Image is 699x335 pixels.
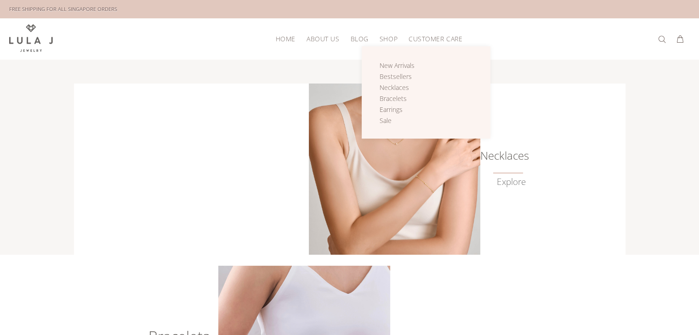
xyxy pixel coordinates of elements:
[374,32,403,46] a: Shop
[409,35,462,42] span: Customer Care
[9,4,117,14] div: FREE SHIPPING FOR ALL SINGAPORE ORDERS
[380,93,425,104] a: Bracelets
[380,83,409,92] span: Necklaces
[270,32,301,46] a: HOME
[380,104,425,115] a: Earrings
[301,32,345,46] a: About Us
[380,71,425,82] a: Bestsellers
[380,115,425,126] a: Sale
[497,177,526,187] a: Explore
[380,60,425,71] a: New Arrivals
[380,35,398,42] span: Shop
[345,32,374,46] a: Blog
[403,32,462,46] a: Customer Care
[276,35,296,42] span: HOME
[380,72,412,81] span: Bestsellers
[380,61,415,70] span: New Arrivals
[309,84,480,255] img: Lula J Gold Necklaces Collection
[380,82,425,93] a: Necklaces
[380,94,407,103] span: Bracelets
[307,35,339,42] span: About Us
[380,116,392,125] span: Sale
[350,35,368,42] span: Blog
[380,105,403,114] span: Earrings
[480,151,526,160] h6: Necklaces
